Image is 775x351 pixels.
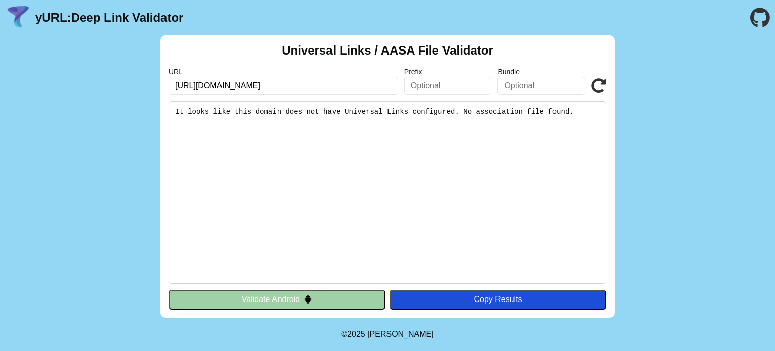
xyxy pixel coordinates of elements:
h2: Universal Links / AASA File Validator [282,43,493,58]
input: Optional [497,77,585,95]
img: droidIcon.svg [304,295,312,304]
button: Validate Android [169,290,385,309]
a: yURL:Deep Link Validator [35,11,183,25]
button: Copy Results [390,290,606,309]
footer: © [341,318,433,351]
div: Copy Results [395,295,601,304]
img: yURL Logo [5,5,31,31]
label: Prefix [404,68,492,76]
label: URL [169,68,398,76]
input: Optional [404,77,492,95]
input: Required [169,77,398,95]
span: 2025 [347,330,365,338]
label: Bundle [497,68,585,76]
a: Michael Ibragimchayev's Personal Site [367,330,434,338]
pre: It looks like this domain does not have Universal Links configured. No association file found. [169,101,606,284]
